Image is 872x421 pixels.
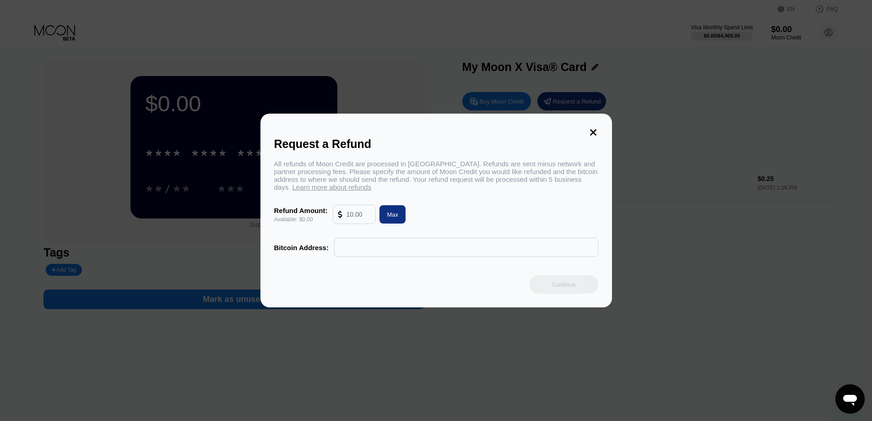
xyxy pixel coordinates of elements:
[274,160,598,191] div: All refunds of Moon Credit are processed in [GEOGRAPHIC_DATA]. Refunds are sent minus network and...
[835,384,865,414] iframe: Button to launch messaging window
[387,211,398,219] div: Max
[274,216,328,223] div: Available: $0.00
[274,207,328,214] div: Refund Amount:
[292,183,372,191] span: Learn more about refunds
[376,205,406,224] div: Max
[346,205,371,224] input: 10.00
[274,137,598,151] div: Request a Refund
[274,244,329,252] div: Bitcoin Address:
